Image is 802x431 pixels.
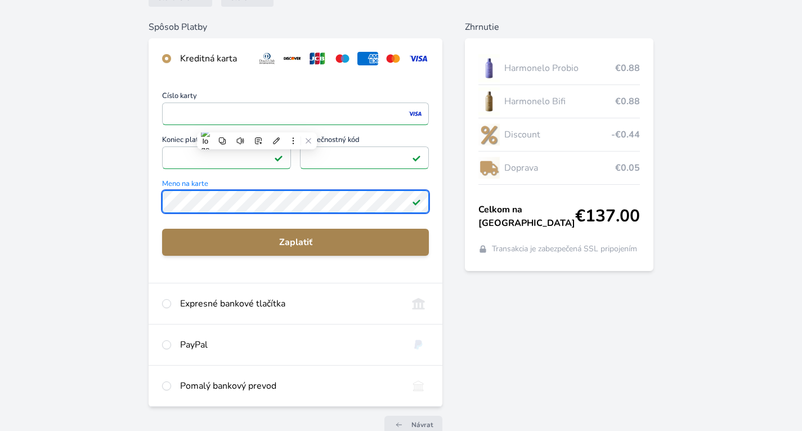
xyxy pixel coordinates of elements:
[615,95,640,108] span: €0.88
[478,54,500,82] img: CLEAN_PROBIO_se_stinem_x-lo.jpg
[575,206,640,226] span: €137.00
[162,180,429,190] span: Meno na karte
[162,229,429,256] button: Zaplatiť
[274,153,283,162] img: Pole je platné
[167,106,424,122] iframe: Iframe pre číslo karty
[180,297,399,310] div: Expresné bankové tlačítka
[162,136,291,146] span: Koniec platnosti
[332,52,353,65] img: maestro.svg
[615,61,640,75] span: €0.88
[162,190,429,213] input: Meno na kartePole je platné
[305,150,424,166] iframe: Iframe pre bezpečnostný kód
[478,203,575,230] span: Celkom na [GEOGRAPHIC_DATA]
[408,52,429,65] img: visa.svg
[162,92,429,103] span: Číslo karty
[412,197,421,206] img: Pole je platné
[411,420,433,429] span: Návrat
[408,379,429,393] img: bankTransfer_IBAN.svg
[282,52,303,65] img: discover.svg
[408,338,429,352] img: paypal.svg
[412,153,421,162] img: Pole je platné
[504,61,615,75] span: Harmonelo Probio
[408,297,429,310] img: onlineBanking_SK.svg
[478,121,500,149] img: discount-lo.png
[171,236,420,249] span: Zaplatiť
[504,95,615,108] span: Harmonelo Bifi
[611,128,640,141] span: -€0.44
[357,52,378,65] img: amex.svg
[257,52,277,65] img: diners.svg
[149,20,442,34] h6: Spôsob Platby
[180,52,248,65] div: Kreditná karta
[478,87,500,115] img: CLEAN_BIFI_se_stinem_x-lo.jpg
[383,52,404,65] img: mc.svg
[478,154,500,182] img: delivery-lo.png
[615,161,640,175] span: €0.05
[465,20,653,34] h6: Zhrnutie
[504,161,615,175] span: Doprava
[167,150,286,166] iframe: Iframe pre deň vypršania platnosti
[180,379,399,393] div: Pomalý bankový prevod
[407,109,423,119] img: visa
[180,338,399,352] div: PayPal
[300,136,429,146] span: Bezpečnostný kód
[307,52,328,65] img: jcb.svg
[492,243,637,255] span: Transakcia je zabezpečená SSL pripojením
[504,128,611,141] span: Discount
